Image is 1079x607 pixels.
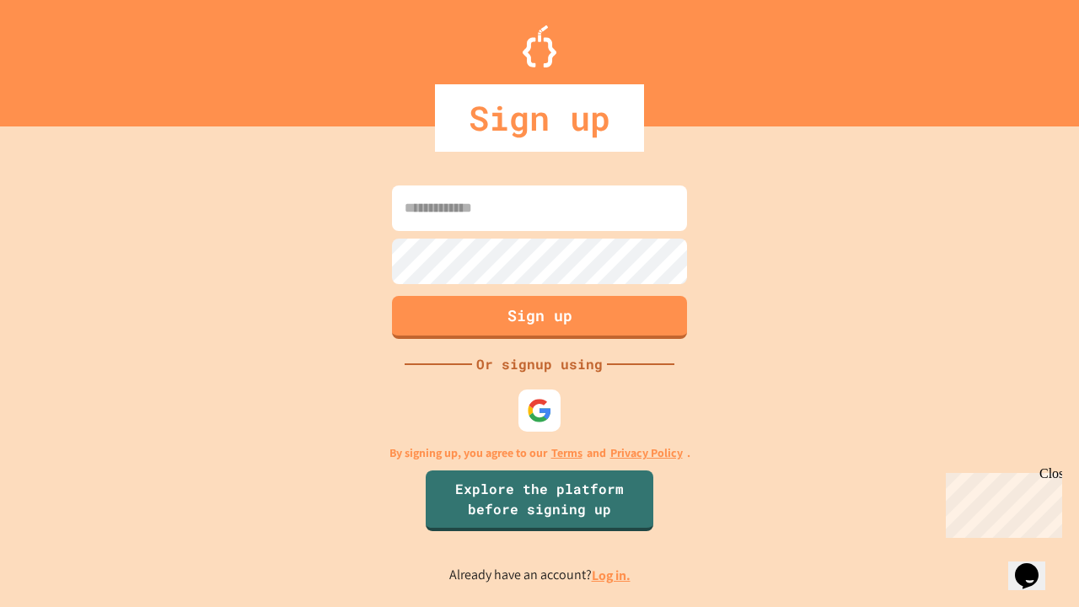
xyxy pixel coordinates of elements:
[523,25,556,67] img: Logo.svg
[610,444,683,462] a: Privacy Policy
[435,84,644,152] div: Sign up
[472,354,607,374] div: Or signup using
[426,470,653,531] a: Explore the platform before signing up
[592,567,631,584] a: Log in.
[449,565,631,586] p: Already have an account?
[389,444,690,462] p: By signing up, you agree to our and .
[551,444,582,462] a: Terms
[939,466,1062,538] iframe: chat widget
[1008,540,1062,590] iframe: chat widget
[392,296,687,339] button: Sign up
[7,7,116,107] div: Chat with us now!Close
[527,398,552,423] img: google-icon.svg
